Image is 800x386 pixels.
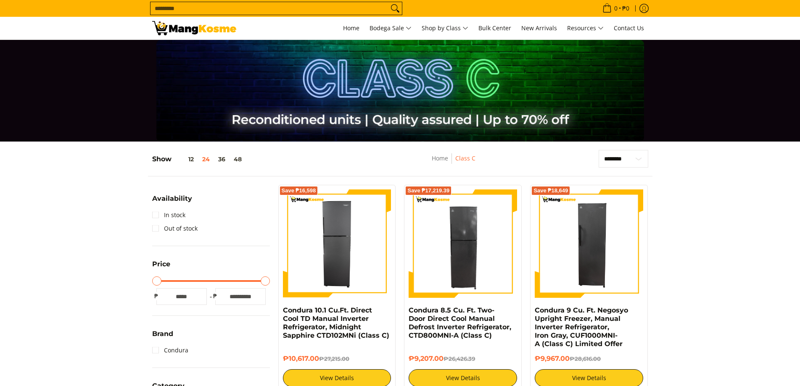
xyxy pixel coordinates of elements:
button: 12 [172,156,198,163]
span: Price [152,261,170,268]
button: 36 [214,156,230,163]
span: ₱ [152,292,161,300]
span: Resources [567,23,604,34]
summary: Open [152,331,173,344]
a: Home [339,17,364,39]
h5: Show [152,155,246,163]
span: Shop by Class [422,23,468,34]
span: Bodega Sale [370,23,412,34]
a: New Arrivals [517,17,561,39]
summary: Open [152,261,170,274]
nav: Main Menu [245,17,648,39]
a: Class C [455,154,475,162]
span: Save ₱16,598 [282,188,316,193]
a: Bulk Center [474,17,515,39]
del: ₱28,616.00 [570,355,601,362]
a: In stock [152,208,185,222]
button: 48 [230,156,246,163]
span: Save ₱17,219.39 [407,188,449,193]
h6: ₱10,617.00 [283,354,391,363]
span: Brand [152,331,173,337]
h6: ₱9,207.00 [409,354,517,363]
a: Contact Us [610,17,648,39]
a: Condura [152,344,188,357]
a: Condura 9 Cu. Ft. Negosyo Upright Freezer, Manual Inverter Refrigerator, Iron Gray, CUF1000MNI-A ... [535,306,628,348]
a: Condura 10.1 Cu.Ft. Direct Cool TD Manual Inverter Refrigerator, Midnight Sapphire CTD102MNi (Cla... [283,306,389,339]
img: Condura 8.5 Cu. Ft. Two-Door Direct Cool Manual Defrost Inverter Refrigerator, CTD800MNI-A (Class C) [409,189,517,298]
h6: ₱9,967.00 [535,354,643,363]
span: • [600,4,632,13]
img: Condura 9 Cu. Ft. Negosyo Upright Freezer, Manual Inverter Refrigerator, Iron Gray, CUF1000MNI-A ... [535,189,643,298]
summary: Open [152,195,192,208]
nav: Breadcrumbs [380,153,527,172]
a: Shop by Class [417,17,473,39]
del: ₱26,426.39 [444,355,475,362]
span: Save ₱18,649 [533,188,568,193]
a: Bodega Sale [365,17,416,39]
span: Availability [152,195,192,202]
img: Condura 10.1 Cu.Ft. Direct Cool TD Manual Inverter Refrigerator, Midnight Sapphire CTD102MNi (Cla... [283,189,391,298]
button: Search [388,2,402,15]
span: ₱ [211,292,219,300]
span: Contact Us [614,24,644,32]
a: Resources [563,17,608,39]
a: Home [432,154,448,162]
span: 0 [613,5,619,11]
button: 24 [198,156,214,163]
img: Class C Home &amp; Business Appliances: Up to 70% Off l Mang Kosme [152,21,236,35]
span: ₱0 [621,5,631,11]
a: Condura 8.5 Cu. Ft. Two-Door Direct Cool Manual Defrost Inverter Refrigerator, CTD800MNI-A (Class C) [409,306,511,339]
span: New Arrivals [521,24,557,32]
span: Home [343,24,359,32]
del: ₱27,215.00 [319,355,349,362]
a: Out of stock [152,222,198,235]
span: Bulk Center [478,24,511,32]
